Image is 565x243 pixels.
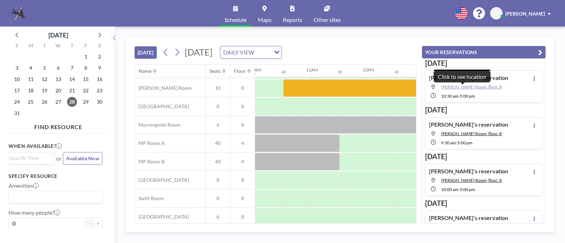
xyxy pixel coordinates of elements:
span: Friday, August 15, 2025 [81,74,91,84]
span: Monday, August 18, 2025 [26,86,36,96]
input: Search for option [256,48,270,57]
span: Schedule [225,17,246,23]
h3: [DATE] [425,152,542,161]
h4: [PERSON_NAME]'s reservation [429,74,508,81]
span: MP Room A [135,140,165,146]
span: 40 [206,140,230,146]
span: Thursday, August 28, 2025 [67,97,77,107]
span: 8 [230,195,255,202]
span: 5:00 PM [460,93,475,99]
span: 4 [230,158,255,165]
span: Saturday, August 30, 2025 [95,97,105,107]
span: Wednesday, August 13, 2025 [53,74,63,84]
h4: [PERSON_NAME]'s reservation [429,168,508,175]
span: 10:30 AM [441,93,458,99]
label: How many people? [8,209,60,216]
div: [DATE] [48,30,68,40]
span: Monday, August 25, 2025 [26,97,36,107]
span: [PERSON_NAME] Room [135,85,192,91]
span: Tuesday, August 5, 2025 [40,63,49,73]
span: Sunday, August 10, 2025 [12,74,22,84]
div: Search for option [9,191,102,203]
span: 10:00 AM [441,187,458,192]
h4: FIND RESOURCE [8,121,108,131]
div: Search for option [220,46,281,58]
span: Thursday, August 7, 2025 [67,63,77,73]
h3: Specify resource [8,173,102,179]
span: [GEOGRAPHIC_DATA] [135,103,189,110]
h3: [DATE] [425,199,542,208]
span: Saturday, August 2, 2025 [95,52,105,62]
label: Amenities [8,182,39,189]
span: 8 [230,122,255,128]
span: 8 [206,103,230,110]
span: 8 [230,103,255,110]
span: Saturday, August 9, 2025 [95,63,105,73]
div: F [79,42,93,51]
h3: [DATE] [425,105,542,114]
span: Saturday, August 23, 2025 [95,86,105,96]
div: Click to see location [438,73,486,80]
button: [DATE] [135,46,157,59]
span: MP Room B [135,158,165,165]
h3: [DATE] [425,59,542,68]
button: YOUR RESERVATIONS [422,46,546,58]
div: Name [138,68,151,74]
h4: [PERSON_NAME]'s reservation [429,121,508,128]
span: 9:30 AM [441,140,456,145]
span: Wednesday, August 20, 2025 [53,86,63,96]
div: 11AM [306,67,318,73]
div: Search for option [9,153,54,163]
span: Available Now [66,155,99,161]
span: Friday, August 8, 2025 [81,63,91,73]
span: Morningside Room [135,122,180,128]
span: Friday, August 1, 2025 [81,52,91,62]
span: - [458,93,460,99]
span: Thursday, August 14, 2025 [67,74,77,84]
div: T [38,42,52,51]
span: 5:00 PM [460,187,475,192]
div: 12PM [363,67,374,73]
span: 8 [230,85,255,91]
span: Tuesday, August 19, 2025 [40,86,49,96]
span: McGhee Room, floor: 8 [441,84,502,89]
span: Monday, August 11, 2025 [26,74,36,84]
span: Wednesday, August 27, 2025 [53,97,63,107]
span: 8 [206,177,230,183]
div: 30 [394,70,399,74]
span: McGhee Room, floor: 8 [441,178,502,183]
h4: [PERSON_NAME]'s reservation [429,214,508,221]
span: 40 [206,158,230,165]
span: Swift Room [135,195,164,202]
span: - [458,187,460,192]
span: Friday, August 22, 2025 [81,86,91,96]
span: 4 [230,140,255,146]
span: 6 [206,214,230,220]
input: Search for option [10,154,50,162]
span: 5:00 PM [457,140,472,145]
div: S [10,42,24,51]
span: [PERSON_NAME] [505,11,545,17]
span: Sunday, August 17, 2025 [12,86,22,96]
div: 30 [338,70,342,74]
span: DAILY VIEW [222,48,256,57]
span: JP [494,10,499,17]
span: - [456,140,457,145]
span: Reports [283,17,302,23]
span: Monday, August 4, 2025 [26,63,36,73]
span: McGhee Room, floor: 8 [441,131,502,136]
span: Saturday, August 16, 2025 [95,74,105,84]
span: Other sites [314,17,341,23]
span: Friday, August 29, 2025 [81,97,91,107]
button: Available Now [63,152,102,164]
span: 10 [206,85,230,91]
span: 8 [230,214,255,220]
span: Sunday, August 3, 2025 [12,63,22,73]
div: Seats [209,68,221,74]
span: Tuesday, August 12, 2025 [40,74,49,84]
span: [GEOGRAPHIC_DATA] [135,177,189,183]
span: Thursday, August 21, 2025 [67,86,77,96]
div: T [65,42,79,51]
span: Sunday, August 31, 2025 [12,108,22,118]
img: organization-logo [11,6,25,21]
